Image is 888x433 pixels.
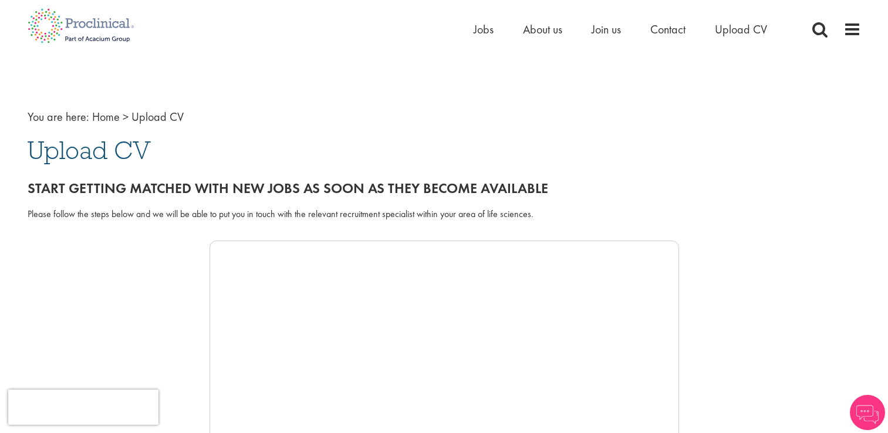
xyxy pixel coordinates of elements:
a: Join us [592,22,621,37]
a: Upload CV [715,22,767,37]
span: You are here: [28,109,89,124]
a: breadcrumb link [92,109,120,124]
div: Please follow the steps below and we will be able to put you in touch with the relevant recruitme... [28,208,861,221]
img: Chatbot [850,395,885,430]
span: Upload CV [28,134,151,166]
a: About us [523,22,562,37]
a: Contact [650,22,686,37]
h2: Start getting matched with new jobs as soon as they become available [28,181,861,196]
iframe: reCAPTCHA [8,390,158,425]
a: Jobs [474,22,494,37]
span: Upload CV [131,109,184,124]
span: > [123,109,129,124]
